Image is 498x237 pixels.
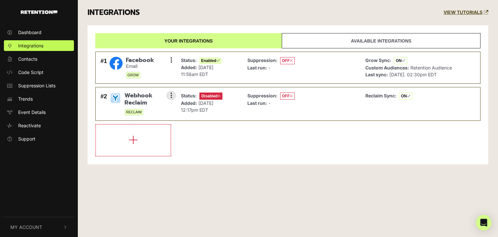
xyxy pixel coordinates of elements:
strong: Reclaim Sync: [365,93,397,98]
span: Event Details [18,109,46,116]
span: Contacts [18,56,37,62]
strong: Suppression: [247,93,278,98]
span: Enabled [199,57,221,64]
span: OFF [280,93,295,100]
a: Contacts [4,54,74,64]
strong: Added: [181,100,197,106]
a: Integrations [4,40,74,51]
small: Email [126,64,154,69]
img: Retention.com [21,10,57,14]
span: Code Script [18,69,43,76]
a: Code Script [4,67,74,78]
span: Trends [18,95,33,102]
img: Facebook [110,57,123,70]
span: Dashboard [18,29,41,36]
a: Event Details [4,107,74,118]
a: Support [4,133,74,144]
div: #1 [101,57,107,79]
img: Webhook Reclaim [110,92,121,104]
a: Your integrations [95,33,282,48]
span: My Account [10,224,42,231]
span: OFF [280,57,295,64]
a: Dashboard [4,27,74,38]
h3: INTEGRATIONS [88,8,140,17]
span: ON [394,57,407,64]
strong: Last run: [247,65,267,70]
div: Open Intercom Messenger [476,215,492,231]
span: Support [18,135,35,142]
span: ON [399,93,412,100]
strong: Status: [181,57,197,63]
span: Webhook Reclaim [124,92,171,106]
strong: Status: [181,93,197,98]
span: Facebook [126,57,154,64]
strong: Last sync: [365,72,388,77]
a: VIEW TUTORIALS [444,10,488,15]
strong: Grow Sync: [365,57,391,63]
strong: Suppression: [247,57,278,63]
strong: Added: [181,65,197,70]
span: Disabled [199,93,222,100]
span: Integrations [18,42,43,49]
span: - [268,100,270,106]
span: RECLAIM [124,109,143,116]
a: Trends [4,94,74,104]
span: - [268,65,270,70]
strong: Custom Audiences: [365,65,409,70]
span: Retention Audience [410,65,452,70]
span: GROW [126,72,140,79]
a: Suppression Lists [4,80,74,91]
a: Available integrations [282,33,480,48]
button: My Account [4,217,74,237]
span: [DATE]. 02:30pm EDT [389,72,437,77]
strong: Last run: [247,100,267,106]
span: Suppression Lists [18,82,55,89]
a: Reactivate [4,120,74,131]
div: #2 [101,92,107,116]
span: [DATE] 11:58am EDT [181,65,213,77]
span: Reactivate [18,122,41,129]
